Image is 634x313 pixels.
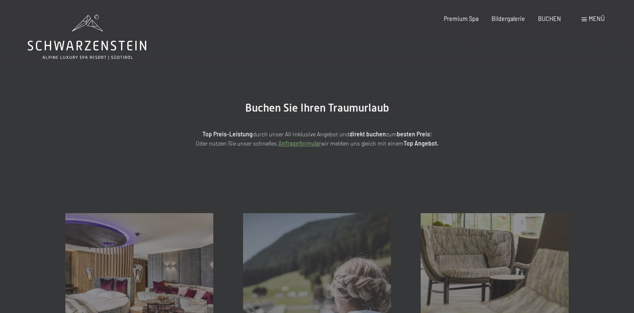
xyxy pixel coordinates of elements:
[245,102,389,114] span: Buchen Sie Ihren Traumurlaub
[133,130,502,149] p: durch unser All-inklusive Angebot und zum ! Oder nutzen Sie unser schnelles wir melden uns gleich...
[397,130,430,138] strong: besten Preis
[444,15,479,22] a: Premium Spa
[278,140,321,147] a: Anfrageformular
[538,15,561,22] a: BUCHEN
[349,130,386,138] strong: direkt buchen
[589,15,605,22] span: Menü
[492,15,525,22] a: Bildergalerie
[404,140,439,147] strong: Top Angebot.
[202,130,253,138] strong: Top Preis-Leistung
